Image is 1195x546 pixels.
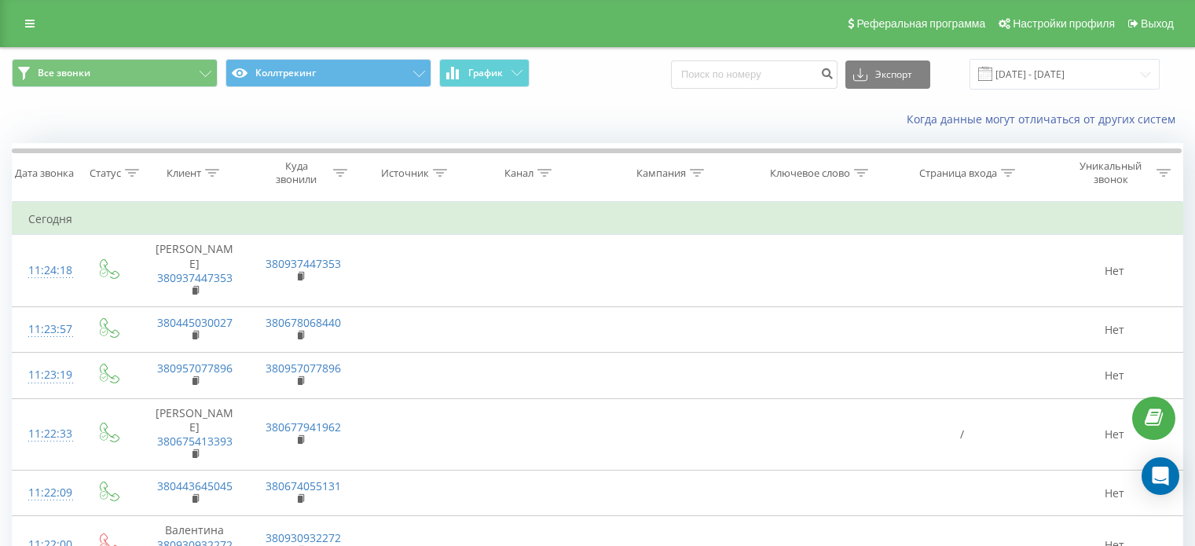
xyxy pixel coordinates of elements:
a: 380445030027 [157,315,233,330]
div: Куда звонили [264,159,330,186]
a: 380677941962 [266,420,341,434]
div: 11:22:33 [28,419,64,449]
td: Нет [1047,353,1182,398]
div: Кампания [636,167,686,180]
a: 380957077896 [157,361,233,376]
div: Open Intercom Messenger [1142,457,1179,495]
div: Клиент [167,167,201,180]
span: Выход [1141,17,1174,30]
div: Источник [381,167,429,180]
div: 11:23:19 [28,360,64,390]
span: Реферальная программа [856,17,985,30]
a: 380443645045 [157,478,233,493]
div: Ключевое слово [770,167,850,180]
td: Сегодня [13,203,1183,235]
button: Экспорт [845,60,930,89]
div: 11:23:57 [28,314,64,345]
td: Нет [1047,307,1182,353]
span: Настройки профиля [1013,17,1115,30]
a: 380957077896 [266,361,341,376]
a: 380930932272 [266,530,341,545]
div: Статус [90,167,121,180]
button: График [439,59,530,87]
div: 11:24:18 [28,255,64,286]
span: Все звонки [38,67,90,79]
a: 380675413393 [157,434,233,449]
div: Уникальный звонок [1069,159,1153,186]
td: Нет [1047,235,1182,307]
td: [PERSON_NAME] [139,398,249,471]
td: / [877,398,1047,471]
a: 380678068440 [266,315,341,330]
a: 380937447353 [157,270,233,285]
a: 380937447353 [266,256,341,271]
a: Когда данные могут отличаться от других систем [907,112,1183,126]
button: Коллтрекинг [225,59,431,87]
td: [PERSON_NAME] [139,235,249,307]
div: Страница входа [919,167,997,180]
a: 380674055131 [266,478,341,493]
div: Дата звонка [15,167,74,180]
td: Нет [1047,471,1182,516]
td: Нет [1047,398,1182,471]
div: Канал [504,167,533,180]
span: График [468,68,503,79]
input: Поиск по номеру [671,60,838,89]
button: Все звонки [12,59,218,87]
div: 11:22:09 [28,478,64,508]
